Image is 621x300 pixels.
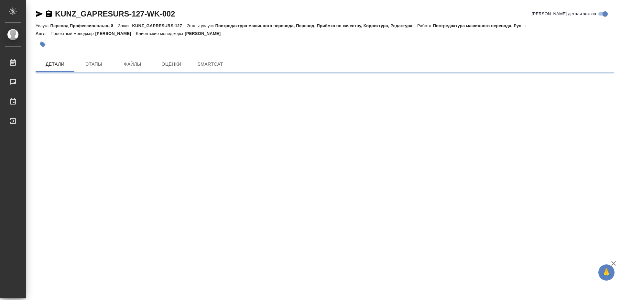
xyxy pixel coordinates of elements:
[50,31,95,36] p: Проектный менеджер
[78,60,109,68] span: Этапы
[36,23,50,28] p: Услуга
[601,266,612,279] span: 🙏
[39,60,71,68] span: Детали
[598,264,615,281] button: 🙏
[50,23,118,28] p: Перевод Профессиональный
[118,23,132,28] p: Заказ:
[156,60,187,68] span: Оценки
[95,31,136,36] p: [PERSON_NAME]
[532,11,596,17] span: [PERSON_NAME] детали заказа
[117,60,148,68] span: Файлы
[417,23,433,28] p: Работа
[185,31,225,36] p: [PERSON_NAME]
[36,10,43,18] button: Скопировать ссылку для ЯМессенджера
[45,10,53,18] button: Скопировать ссылку
[36,37,50,51] button: Добавить тэг
[55,9,175,18] a: KUNZ_GAPRESURS-127-WK-002
[195,60,226,68] span: SmartCat
[187,23,215,28] p: Этапы услуги
[136,31,185,36] p: Клиентские менеджеры
[215,23,417,28] p: Постредактура машинного перевода, Перевод, Приёмка по качеству, Корректура, Редактура
[132,23,187,28] p: KUNZ_GAPRESURS-127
